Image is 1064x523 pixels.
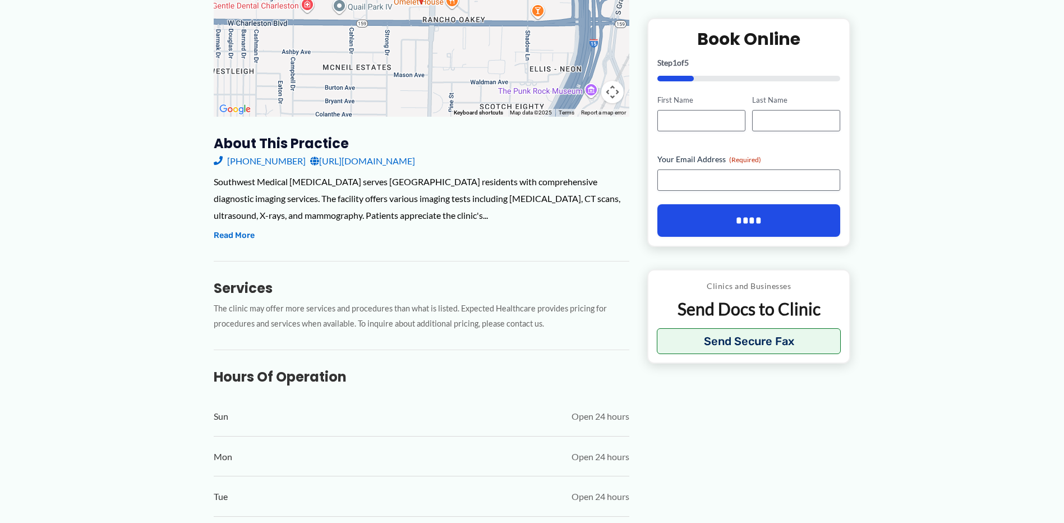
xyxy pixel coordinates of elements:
button: Map camera controls [601,81,624,103]
span: Map data ©2025 [510,109,552,116]
span: Sun [214,408,228,425]
button: Read More [214,229,255,242]
label: Last Name [752,95,840,105]
span: Open 24 hours [572,488,629,505]
span: Open 24 hours [572,448,629,465]
h2: Book Online [657,28,841,50]
h3: Hours of Operation [214,368,629,386]
span: (Required) [729,155,761,164]
a: Terms (opens in new tab) [559,109,574,116]
p: Step of [657,59,841,67]
label: First Name [657,95,745,105]
span: Tue [214,488,228,505]
h3: About this practice [214,135,629,152]
span: 5 [684,58,689,67]
button: Send Secure Fax [657,328,841,354]
a: [PHONE_NUMBER] [214,153,306,169]
a: Open this area in Google Maps (opens a new window) [217,102,254,117]
img: Google [217,102,254,117]
span: Open 24 hours [572,408,629,425]
span: 1 [673,58,677,67]
button: Keyboard shortcuts [454,109,503,117]
div: Southwest Medical [MEDICAL_DATA] serves [GEOGRAPHIC_DATA] residents with comprehensive diagnostic... [214,173,629,223]
h3: Services [214,279,629,297]
span: Mon [214,448,232,465]
a: [URL][DOMAIN_NAME] [310,153,415,169]
p: Send Docs to Clinic [657,298,841,320]
p: Clinics and Businesses [657,279,841,293]
label: Your Email Address [657,154,841,165]
a: Report a map error [581,109,626,116]
p: The clinic may offer more services and procedures than what is listed. Expected Healthcare provid... [214,301,629,332]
